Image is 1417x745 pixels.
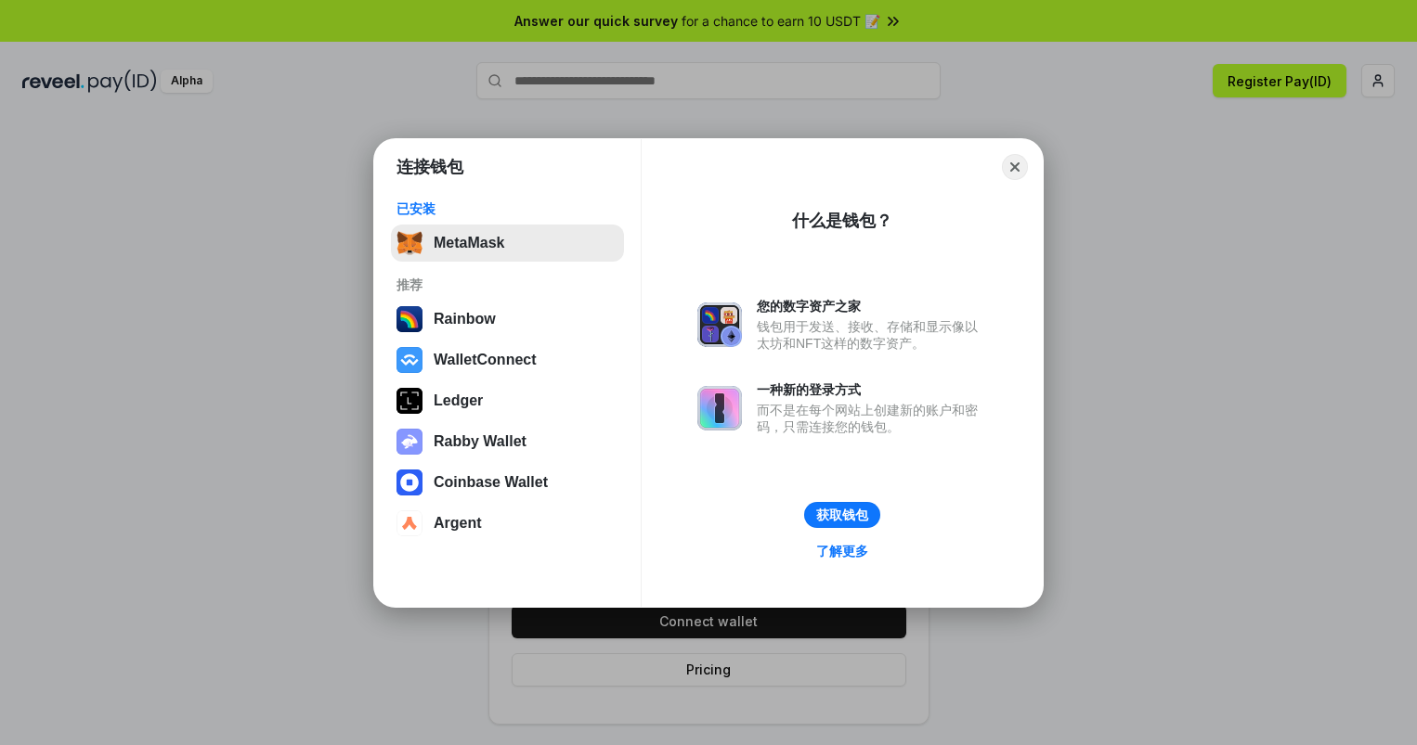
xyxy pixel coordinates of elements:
button: Argent [391,505,624,542]
div: 推荐 [396,276,618,293]
div: 一种新的登录方式 [757,381,987,398]
div: 已安装 [396,200,618,217]
h1: 连接钱包 [396,156,463,178]
div: WalletConnect [434,352,537,368]
div: Argent [434,515,482,532]
img: svg+xml,%3Csvg%20xmlns%3D%22http%3A%2F%2Fwww.w3.org%2F2000%2Fsvg%22%20fill%3D%22none%22%20viewBox... [697,386,742,430]
img: svg+xml,%3Csvg%20width%3D%2228%22%20height%3D%2228%22%20viewBox%3D%220%200%2028%2028%22%20fill%3D... [396,469,422,495]
img: svg+xml,%3Csvg%20fill%3D%22none%22%20height%3D%2233%22%20viewBox%3D%220%200%2035%2033%22%20width%... [396,230,422,256]
div: MetaMask [434,235,504,251]
img: svg+xml,%3Csvg%20xmlns%3D%22http%3A%2F%2Fwww.w3.org%2F2000%2Fsvg%22%20width%3D%2228%22%20height%3... [396,388,422,414]
img: svg+xml,%3Csvg%20width%3D%22120%22%20height%3D%22120%22%20viewBox%3D%220%200%20120%20120%22%20fil... [396,306,422,332]
button: 获取钱包 [804,502,880,528]
div: Rainbow [434,311,496,328]
div: 获取钱包 [816,507,868,523]
button: Coinbase Wallet [391,464,624,501]
button: Close [1002,154,1028,180]
div: Rabby Wallet [434,433,526,450]
button: Rainbow [391,301,624,338]
div: 而不是在每个网站上创建新的账户和密码，只需连接您的钱包。 [757,402,987,435]
button: Rabby Wallet [391,423,624,460]
button: MetaMask [391,225,624,262]
div: 了解更多 [816,543,868,559]
img: svg+xml,%3Csvg%20xmlns%3D%22http%3A%2F%2Fwww.w3.org%2F2000%2Fsvg%22%20fill%3D%22none%22%20viewBox... [697,302,742,347]
div: Ledger [434,392,483,409]
a: 了解更多 [805,539,879,563]
div: Coinbase Wallet [434,474,548,491]
img: svg+xml,%3Csvg%20width%3D%2228%22%20height%3D%2228%22%20viewBox%3D%220%200%2028%2028%22%20fill%3D... [396,510,422,536]
div: 钱包用于发送、接收、存储和显示像以太坊和NFT这样的数字资产。 [757,318,987,352]
button: WalletConnect [391,341,624,379]
img: svg+xml,%3Csvg%20xmlns%3D%22http%3A%2F%2Fwww.w3.org%2F2000%2Fsvg%22%20fill%3D%22none%22%20viewBox... [396,429,422,455]
div: 您的数字资产之家 [757,298,987,315]
button: Ledger [391,382,624,419]
img: svg+xml,%3Csvg%20width%3D%2228%22%20height%3D%2228%22%20viewBox%3D%220%200%2028%2028%22%20fill%3D... [396,347,422,373]
div: 什么是钱包？ [792,210,892,232]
